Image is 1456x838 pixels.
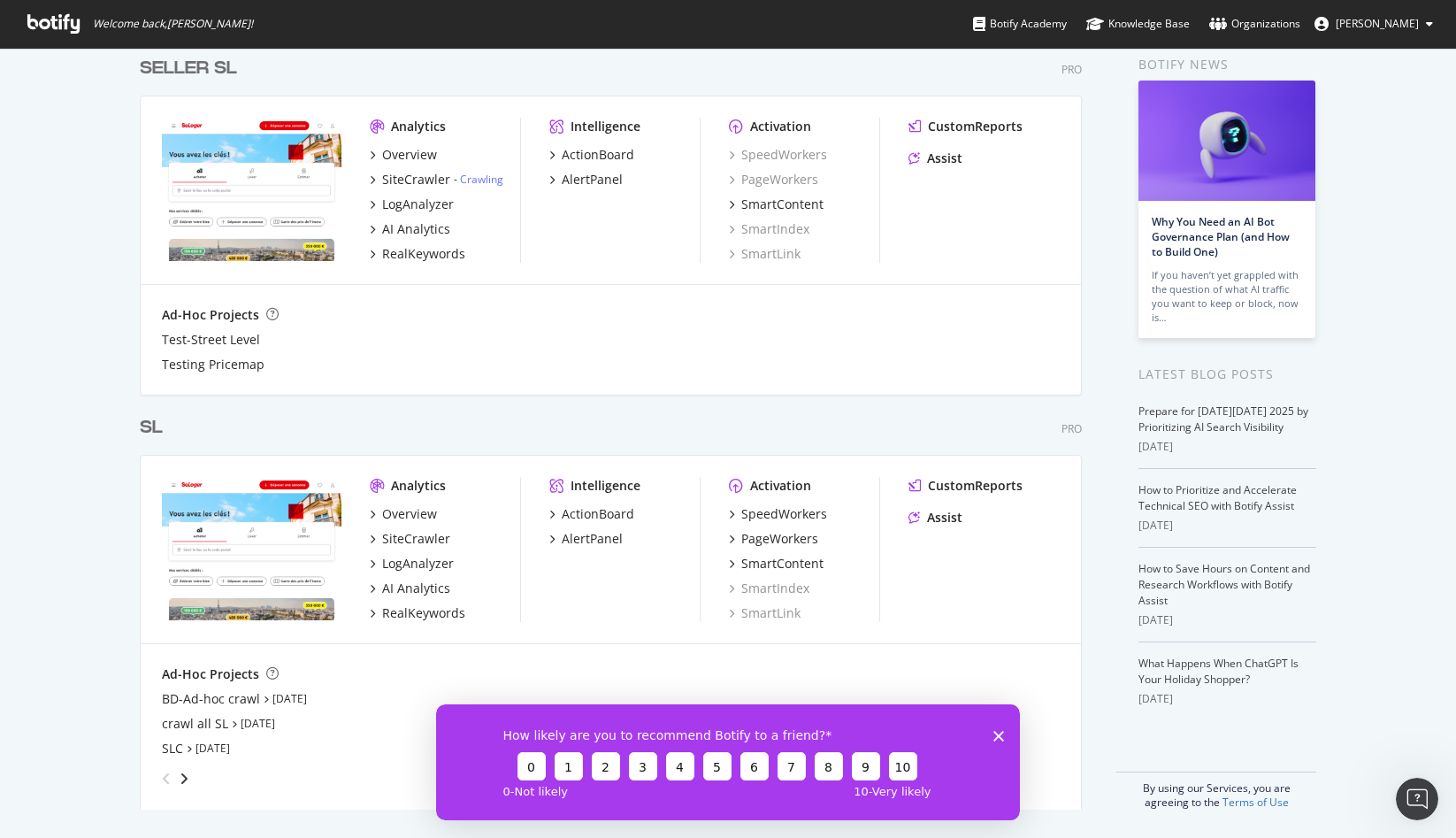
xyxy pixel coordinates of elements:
a: CustomReports [908,477,1023,495]
a: Crawling [460,172,503,187]
a: SiteCrawler- Crawling [370,171,503,188]
a: Test-Street Level [162,331,260,349]
a: [DATE] [195,741,230,756]
a: AI Analytics [370,580,450,597]
div: CustomReports [928,477,1023,495]
a: BD-Ad-hoc crawl [162,690,260,708]
a: SmartContent [729,196,824,213]
div: [DATE] [1138,612,1316,628]
span: geoffrey Mayhern [1336,16,1419,31]
div: Botify Academy [973,15,1067,33]
a: [DATE] [241,716,275,731]
a: Overview [370,146,437,164]
div: Overview [382,146,437,164]
div: CustomReports [928,118,1023,135]
a: Overview [370,505,437,523]
div: SmartLink [729,604,801,622]
a: SmartIndex [729,580,809,597]
div: LogAnalyzer [382,555,454,573]
div: Ad-Hoc Projects [162,306,259,324]
a: SpeedWorkers [729,505,827,523]
a: Assist [908,509,962,527]
div: ActionBoard [562,146,634,164]
a: How to Save Hours on Content and Research Workflows with Botify Assist [1138,561,1310,608]
iframe: Intercom live chat [1396,778,1438,820]
a: SLC [162,740,183,757]
a: CustomReports [908,118,1023,135]
div: Botify news [1138,55,1316,74]
div: SmartContent [741,555,824,573]
a: How to Prioritize and Accelerate Technical SEO with Botify Assist [1138,482,1297,513]
a: PageWorkers [729,530,818,548]
a: AI Analytics [370,220,450,238]
div: Pro [1061,421,1082,436]
img: seloger.com/prix-de-l-immo/ [162,118,341,261]
div: By using our Services, you are agreeing to the [1116,772,1316,810]
a: AlertPanel [549,530,623,548]
a: LogAnalyzer [370,555,454,573]
div: [DATE] [1138,518,1316,534]
img: Why You Need an AI Bot Governance Plan (and How to Build One) [1138,81,1315,201]
div: [DATE] [1138,439,1316,455]
a: SmartIndex [729,220,809,238]
div: angle-left [155,765,178,793]
div: RealKeywords [382,604,465,622]
div: Intelligence [571,477,640,495]
div: SELLER SL [140,56,237,81]
div: PageWorkers [729,171,818,188]
div: ActionBoard [562,505,634,523]
button: [PERSON_NAME] [1300,10,1447,38]
div: AlertPanel [562,530,623,548]
a: Testing Pricemap [162,356,264,373]
div: Pro [1061,62,1082,77]
div: SmartContent [741,196,824,213]
div: Analytics [391,118,446,135]
a: Terms of Use [1222,795,1289,810]
a: SmartContent [729,555,824,573]
div: SiteCrawler [382,530,450,548]
div: crawl all SL [162,715,228,733]
a: SpeedWorkers [729,146,827,164]
div: angle-right [178,770,190,788]
div: Ad-Hoc Projects [162,665,259,683]
div: [DATE] [1138,691,1316,707]
div: Intelligence [571,118,640,135]
img: seloger.com [162,477,341,620]
a: SL [140,415,170,441]
a: AlertPanel [549,171,623,188]
div: AI Analytics [382,580,450,597]
div: If you haven’t yet grappled with the question of what AI traffic you want to keep or block, now is… [1152,268,1302,325]
div: SpeedWorkers [741,505,827,523]
a: LogAnalyzer [370,196,454,213]
div: SiteCrawler [382,171,450,188]
div: AlertPanel [562,171,623,188]
div: Analytics [391,477,446,495]
a: Assist [908,150,962,167]
a: RealKeywords [370,604,465,622]
div: Latest Blog Posts [1138,365,1316,384]
a: Why You Need an AI Bot Governance Plan (and How to Build One) [1152,214,1290,259]
a: Prepare for [DATE][DATE] 2025 by Prioritizing AI Search Visibility [1138,404,1308,434]
a: SiteCrawler [370,530,450,548]
div: Overview [382,505,437,523]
